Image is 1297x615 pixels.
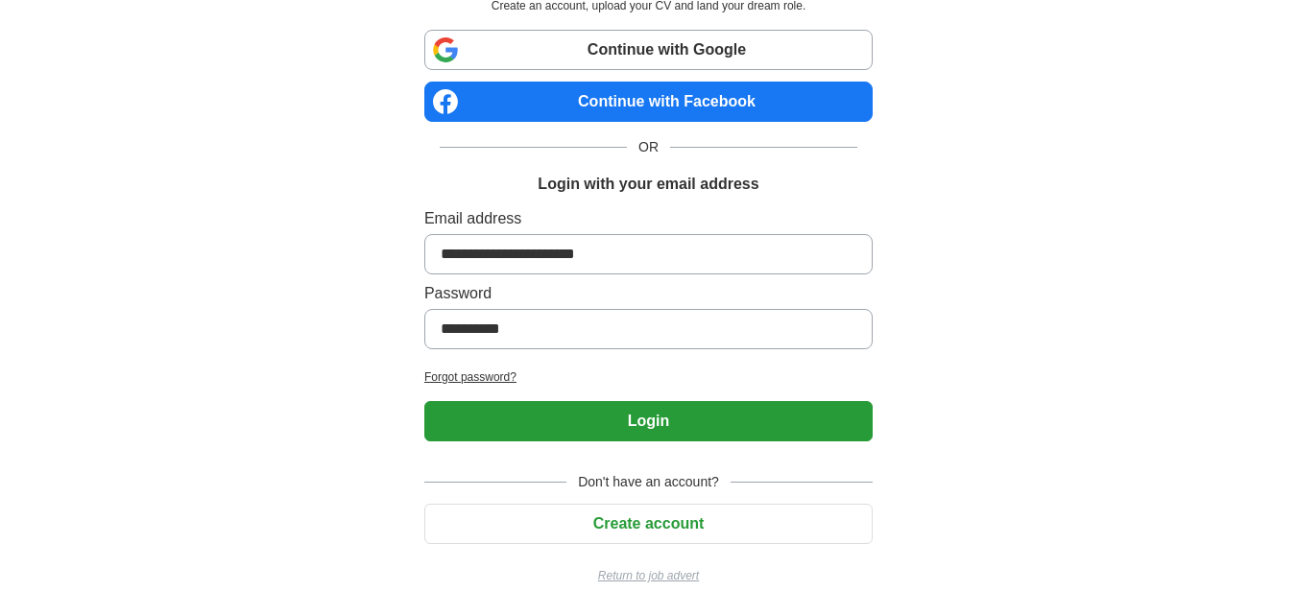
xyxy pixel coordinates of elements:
button: Create account [424,504,873,544]
span: OR [627,137,670,157]
a: Continue with Facebook [424,82,873,122]
a: Forgot password? [424,368,873,386]
a: Return to job advert [424,567,873,584]
a: Continue with Google [424,30,873,70]
button: Login [424,401,873,441]
h1: Login with your email address [538,173,758,196]
label: Email address [424,207,873,230]
a: Create account [424,515,873,532]
label: Password [424,282,873,305]
span: Don't have an account? [566,472,731,492]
